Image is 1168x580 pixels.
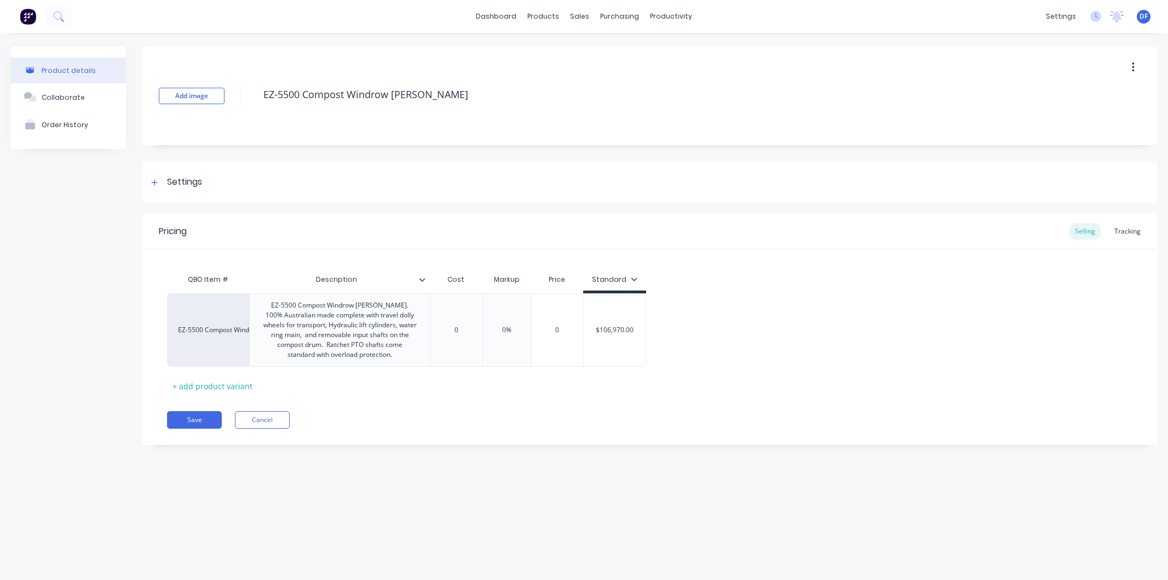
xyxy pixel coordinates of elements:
[1140,12,1148,21] span: DF
[167,411,222,429] button: Save
[531,269,584,291] div: Price
[159,88,225,104] button: Add image
[11,111,126,138] button: Order History
[480,316,534,344] div: 0%
[565,8,595,25] div: sales
[42,66,96,75] div: Product details
[530,316,585,344] div: 0
[167,293,646,367] div: EZ-5500 Compost Windrow [PERSON_NAME]EZ-5500 Compost Windrow [PERSON_NAME]. 100% Australian made ...
[167,175,202,189] div: Settings
[249,269,430,291] div: Description
[595,8,645,25] div: purchasing
[645,8,698,25] div: productivity
[584,316,646,344] div: $106,970.00
[429,316,484,344] div: 0
[1109,223,1146,240] div: Tracking
[249,266,423,293] div: Description
[178,325,238,335] div: EZ-5500 Compost Windrow [PERSON_NAME]
[482,269,531,291] div: Markup
[470,8,522,25] a: dashboard
[1069,223,1101,240] div: Selling
[167,378,258,395] div: + add product variant
[592,275,637,285] div: Standard
[159,225,187,238] div: Pricing
[20,8,36,25] img: Factory
[11,58,126,83] button: Product details
[235,411,290,429] button: Cancel
[167,269,249,291] div: QBO Item #
[11,83,126,111] button: Collaborate
[42,121,88,129] div: Order History
[1040,8,1081,25] div: settings
[254,298,425,362] div: EZ-5500 Compost Windrow [PERSON_NAME]. 100% Australian made complete with travel dolly wheels for...
[42,93,85,101] div: Collaborate
[522,8,565,25] div: products
[430,269,482,291] div: Cost
[258,82,1043,107] textarea: EZ-5500 Compost Windrow [PERSON_NAME]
